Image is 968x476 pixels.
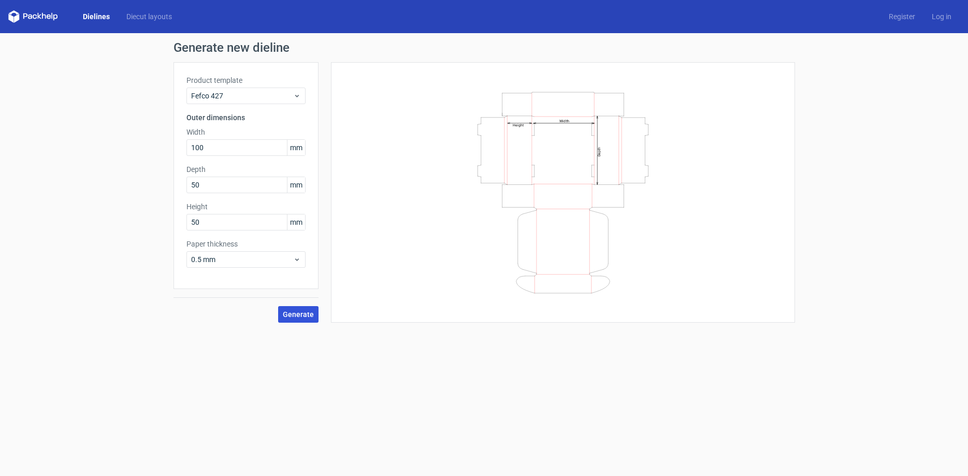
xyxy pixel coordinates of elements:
label: Product template [186,75,306,85]
button: Generate [278,306,319,323]
span: mm [287,140,305,155]
a: Diecut layouts [118,11,180,22]
label: Width [186,127,306,137]
span: 0.5 mm [191,254,293,265]
span: Generate [283,311,314,318]
text: Depth [597,147,601,156]
a: Register [880,11,923,22]
label: Depth [186,164,306,175]
span: mm [287,177,305,193]
a: Log in [923,11,960,22]
h3: Outer dimensions [186,112,306,123]
span: mm [287,214,305,230]
a: Dielines [75,11,118,22]
label: Paper thickness [186,239,306,249]
text: Width [559,118,569,123]
label: Height [186,201,306,212]
span: Fefco 427 [191,91,293,101]
h1: Generate new dieline [174,41,795,54]
text: Height [513,123,524,127]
